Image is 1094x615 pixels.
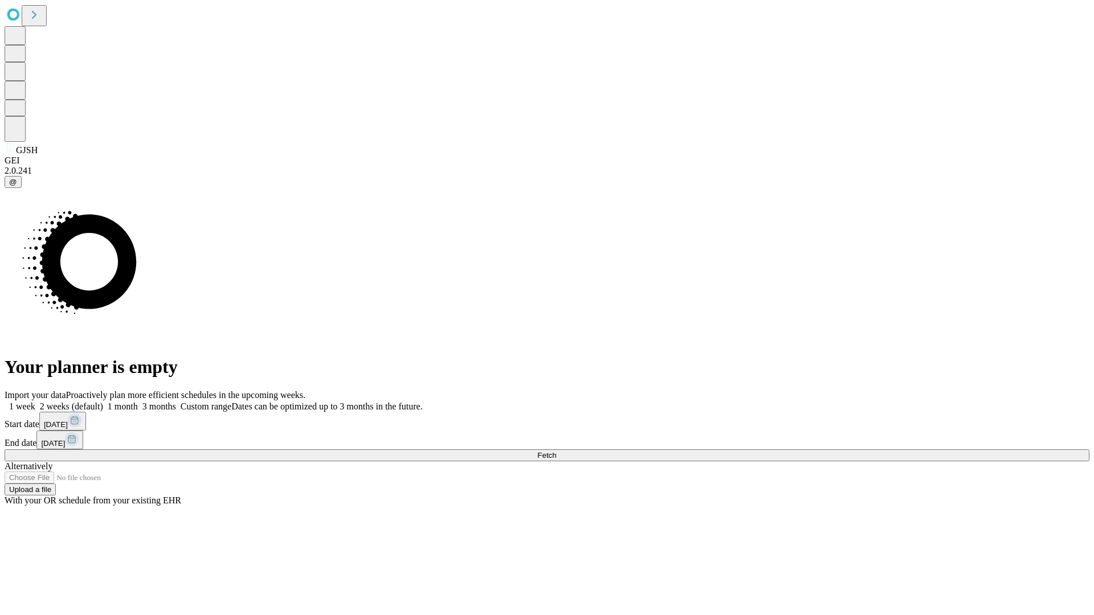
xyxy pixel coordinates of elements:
span: With your OR schedule from your existing EHR [5,495,181,505]
span: Dates can be optimized up to 3 months in the future. [231,401,422,411]
span: [DATE] [41,439,65,448]
span: GJSH [16,145,38,155]
div: GEI [5,155,1089,166]
div: End date [5,430,1089,449]
span: Import your data [5,390,66,400]
span: 1 month [108,401,138,411]
div: 2.0.241 [5,166,1089,176]
span: Custom range [181,401,231,411]
span: @ [9,178,17,186]
button: Fetch [5,449,1089,461]
h1: Your planner is empty [5,356,1089,378]
button: [DATE] [36,430,83,449]
span: [DATE] [44,420,68,429]
span: Proactively plan more efficient schedules in the upcoming weeks. [66,390,305,400]
button: [DATE] [39,412,86,430]
button: Upload a file [5,483,56,495]
span: 1 week [9,401,35,411]
span: 2 weeks (default) [40,401,103,411]
button: @ [5,176,22,188]
div: Start date [5,412,1089,430]
span: Fetch [537,451,556,460]
span: Alternatively [5,461,52,471]
span: 3 months [142,401,176,411]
